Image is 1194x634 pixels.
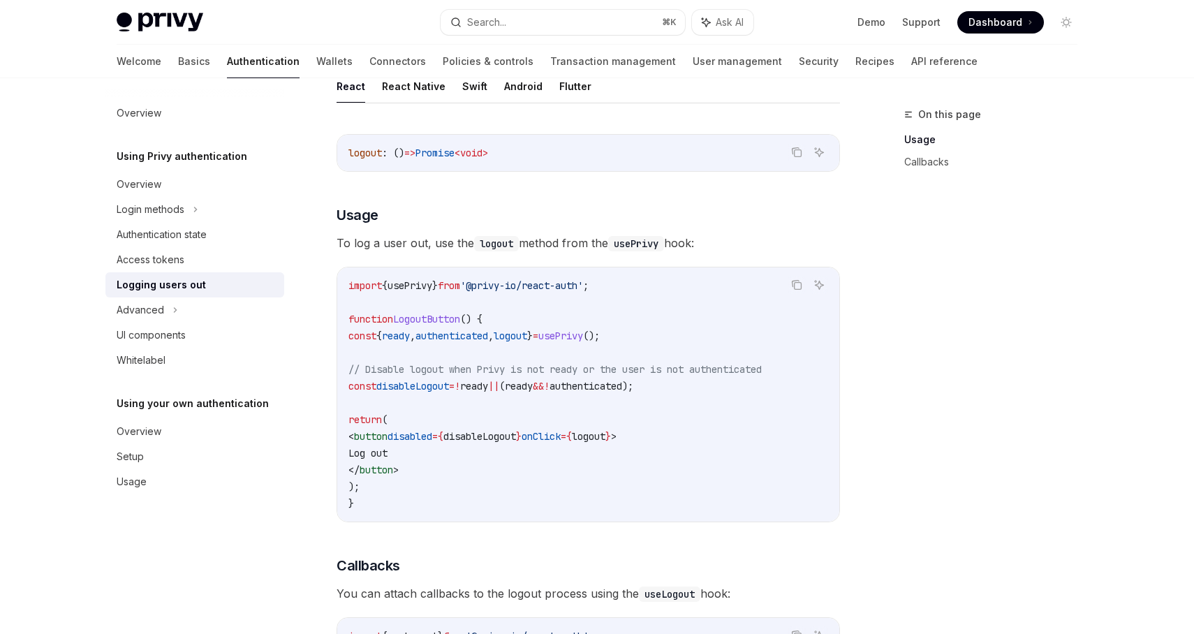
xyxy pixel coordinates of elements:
span: = [449,380,455,392]
a: Usage [105,469,284,494]
span: void [460,147,482,159]
span: On this page [918,106,981,123]
span: { [438,430,443,443]
a: Policies & controls [443,45,533,78]
span: } [516,430,522,443]
button: React Native [382,70,445,103]
code: useLogout [639,587,700,602]
span: To log a user out, use the method from the hook: [337,233,840,253]
a: Logging users out [105,272,284,297]
span: Ask AI [716,15,744,29]
span: usePrivy [538,330,583,342]
span: (); [583,330,600,342]
span: = [561,430,566,443]
div: Login methods [117,201,184,218]
span: onClick [522,430,561,443]
span: , [410,330,415,342]
button: Toggle dark mode [1055,11,1077,34]
span: You can attach callbacks to the logout process using the hook: [337,584,840,603]
div: Whitelabel [117,352,165,369]
span: authenticated [550,380,622,392]
button: Ask AI [692,10,753,35]
a: Basics [178,45,210,78]
span: usePrivy [388,279,432,292]
span: disableLogout [376,380,449,392]
span: ⌘ K [662,17,677,28]
span: Callbacks [337,556,400,575]
button: Swift [462,70,487,103]
div: Authentication state [117,226,207,243]
div: UI components [117,327,186,344]
span: Log out [348,447,388,459]
span: Promise [415,147,455,159]
a: Overview [105,101,284,126]
a: Authentication state [105,222,284,247]
a: Whitelabel [105,348,284,373]
div: Overview [117,423,161,440]
span: < [348,430,354,443]
button: Search...⌘K [441,10,685,35]
span: { [376,330,382,342]
button: React [337,70,365,103]
code: usePrivy [608,236,664,251]
span: ready [460,380,488,392]
span: > [482,147,488,159]
span: function [348,313,393,325]
span: ( [382,413,388,426]
a: Connectors [369,45,426,78]
h5: Using Privy authentication [117,148,247,165]
div: Overview [117,176,161,193]
button: Flutter [559,70,591,103]
div: Access tokens [117,251,184,268]
button: Copy the contents from the code block [788,276,806,294]
span: } [348,497,354,510]
a: Access tokens [105,247,284,272]
span: ); [348,480,360,493]
a: API reference [911,45,978,78]
span: { [566,430,572,443]
span: '@privy-io/react-auth' [460,279,583,292]
span: () { [460,313,482,325]
span: ready [382,330,410,342]
a: Callbacks [904,151,1089,173]
a: Welcome [117,45,161,78]
h5: Using your own authentication [117,395,269,412]
span: ); [622,380,633,392]
span: ! [455,380,460,392]
a: Recipes [855,45,894,78]
div: Setup [117,448,144,465]
span: const [348,330,376,342]
span: || [488,380,499,392]
a: Setup [105,444,284,469]
span: disabled [388,430,432,443]
span: ; [583,279,589,292]
a: UI components [105,323,284,348]
a: Demo [857,15,885,29]
div: Usage [117,473,147,490]
span: authenticated [415,330,488,342]
span: disableLogout [443,430,516,443]
span: button [354,430,388,443]
span: : () [382,147,404,159]
span: > [611,430,617,443]
span: = [432,430,438,443]
button: Ask AI [810,143,828,161]
a: Dashboard [957,11,1044,34]
span: logout [572,430,605,443]
a: Transaction management [550,45,676,78]
button: Copy the contents from the code block [788,143,806,161]
button: Android [504,70,543,103]
span: { [382,279,388,292]
span: Dashboard [968,15,1022,29]
span: import [348,279,382,292]
span: </ [348,464,360,476]
span: ! [544,380,550,392]
a: Overview [105,419,284,444]
a: Support [902,15,941,29]
span: < [455,147,460,159]
span: , [488,330,494,342]
span: = [533,330,538,342]
span: } [432,279,438,292]
a: Security [799,45,839,78]
a: Usage [904,128,1089,151]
